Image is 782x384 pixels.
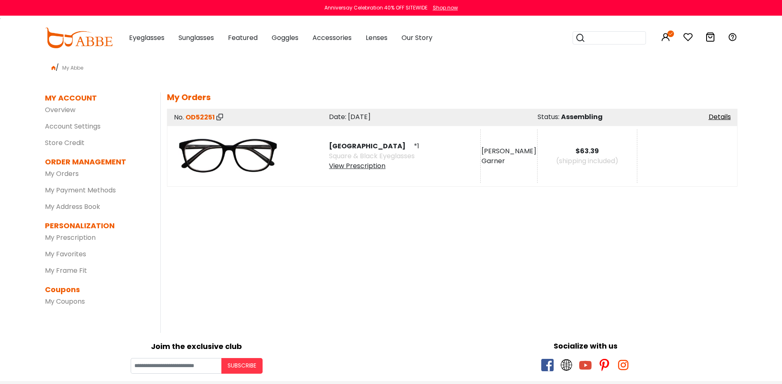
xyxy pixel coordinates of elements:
[131,358,221,374] input: Your email
[312,33,352,42] span: Accessories
[45,266,87,275] a: My Frame Fit
[561,112,603,122] span: Assembling
[598,359,611,371] span: pinterest
[541,359,554,371] span: facebook
[402,33,432,42] span: Our Story
[560,359,573,371] span: twitter
[6,339,387,352] div: Joim the exclusive club
[45,138,85,148] a: Store Credit
[45,185,116,195] a: My Payment Methods
[186,112,215,122] span: OD52251
[329,141,412,151] span: [GEOGRAPHIC_DATA]
[329,151,415,161] span: Square & Black Eyeglasses
[167,92,737,102] h5: My Orders
[59,64,87,71] span: My Abbe
[228,33,258,42] span: Featured
[329,161,419,171] div: View Prescription
[45,233,96,242] a: My Prescription
[395,340,776,351] div: Socialize with us
[45,297,85,306] a: My Coupons
[429,4,458,11] a: Shop now
[617,359,629,371] span: instagram
[45,28,113,48] img: abbeglasses.com
[45,105,75,115] a: Overview
[174,112,184,122] span: No.
[174,129,282,183] img: product image
[348,112,371,122] span: [DATE]
[538,112,559,122] span: Status:
[324,4,427,12] div: Anniversay Celebration 40% OFF SITEWIDE
[481,146,536,156] div: [PERSON_NAME]
[45,249,86,259] a: My Favorites
[579,359,592,371] span: youtube
[45,284,148,295] dt: Coupons
[538,156,637,166] div: (shipping included)
[45,59,737,73] div: /
[52,66,56,70] img: home.png
[329,112,346,122] span: Date:
[45,220,148,231] dt: PERSONALIZATION
[45,169,79,178] a: My Orders
[538,146,637,156] div: $63.39
[129,33,164,42] span: Eyeglasses
[45,202,100,211] a: My Address Book
[709,112,731,122] a: Details
[45,156,148,167] dt: ORDER MANAGEMENT
[221,358,263,374] button: Subscribe
[272,33,298,42] span: Goggles
[366,33,387,42] span: Lenses
[45,92,97,103] dt: MY ACCOUNT
[481,156,536,166] div: Garner
[433,4,458,12] div: Shop now
[178,33,214,42] span: Sunglasses
[45,122,101,131] a: Account Settings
